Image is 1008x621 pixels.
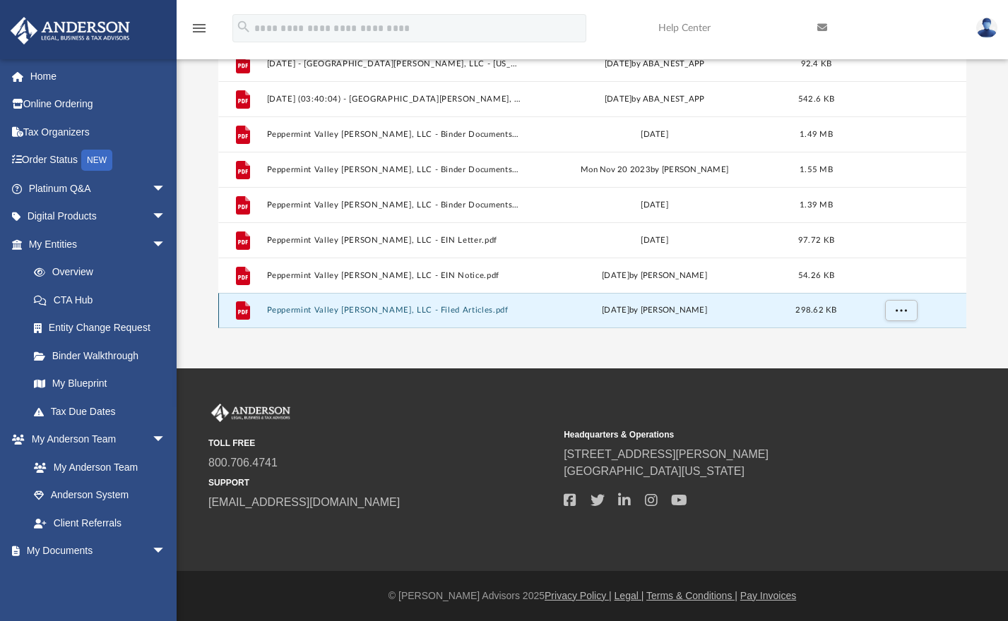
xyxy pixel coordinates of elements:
[10,203,187,231] a: Digital Productsarrow_drop_down
[266,200,521,210] button: Peppermint Valley [PERSON_NAME], LLC - Binder Documents.pdf
[191,27,208,37] a: menu
[527,92,781,105] div: [DATE] by ABA_NEST_APP
[20,565,173,593] a: Box
[266,236,521,245] button: Peppermint Valley [PERSON_NAME], LLC - EIN Letter.pdf
[527,198,781,211] div: [DATE]
[527,234,781,246] div: [DATE]
[266,130,521,139] button: Peppermint Valley [PERSON_NAME], LLC - Binder Documents - DocuSigned (1).pdf
[10,174,187,203] a: Platinum Q&Aarrow_drop_down
[564,465,745,477] a: [GEOGRAPHIC_DATA][US_STATE]
[208,437,554,450] small: TOLL FREE
[266,271,521,280] button: Peppermint Valley [PERSON_NAME], LLC - EIN Notice.pdf
[800,130,833,138] span: 1.49 MB
[20,286,187,314] a: CTA Hub
[208,496,400,508] a: [EMAIL_ADDRESS][DOMAIN_NAME]
[20,397,187,426] a: Tax Due Dates
[10,537,180,565] a: My Documentsarrow_drop_down
[266,59,521,68] button: [DATE] - [GEOGRAPHIC_DATA][PERSON_NAME], LLC - [US_STATE] Franchise from [US_STATE] Comptroller.pdf
[10,146,187,175] a: Order StatusNEW
[798,271,834,279] span: 54.26 KB
[527,304,781,317] div: [DATE] by [PERSON_NAME]
[884,300,917,321] button: More options
[527,57,781,70] div: [DATE] by ABA_NEST_APP
[208,404,293,422] img: Anderson Advisors Platinum Portal
[81,150,112,171] div: NEW
[800,165,833,173] span: 1.55 MB
[20,453,173,481] a: My Anderson Team
[177,589,1008,603] div: © [PERSON_NAME] Advisors 2025
[564,448,769,460] a: [STREET_ADDRESS][PERSON_NAME]
[800,200,833,208] span: 1.39 MB
[10,62,187,90] a: Home
[564,428,909,441] small: Headquarters & Operations
[527,163,781,176] div: Mon Nov 20 2023 by [PERSON_NAME]
[266,95,521,104] button: [DATE] (03:40:04) - [GEOGRAPHIC_DATA][PERSON_NAME], LLC - [US_STATE] Franchise from [US_STATE] Co...
[152,174,180,203] span: arrow_drop_down
[10,426,180,454] a: My Anderson Teamarrow_drop_down
[266,165,521,174] button: Peppermint Valley [PERSON_NAME], LLC - Binder Documents - DocuSigned.pdf
[800,59,831,67] span: 92.4 KB
[20,342,187,370] a: Binder Walkthrough
[208,476,554,489] small: SUPPORT
[527,128,781,140] div: [DATE]
[798,236,834,243] span: 97.72 KB
[236,19,251,35] i: search
[976,18,997,38] img: User Pic
[20,314,187,342] a: Entity Change Request
[218,36,966,328] div: grid
[615,590,644,601] a: Legal |
[266,306,521,315] button: Peppermint Valley [PERSON_NAME], LLC - Filed Articles.pdf
[646,590,737,601] a: Terms & Conditions |
[20,509,180,537] a: Client Referrals
[6,17,134,44] img: Anderson Advisors Platinum Portal
[527,269,781,282] div: [DATE] by [PERSON_NAME]
[10,90,187,119] a: Online Ordering
[20,370,180,398] a: My Blueprint
[191,20,208,37] i: menu
[798,95,834,102] span: 542.6 KB
[208,457,278,469] a: 800.706.4741
[152,426,180,454] span: arrow_drop_down
[152,230,180,259] span: arrow_drop_down
[152,537,180,566] span: arrow_drop_down
[10,230,187,258] a: My Entitiesarrow_drop_down
[795,306,836,314] span: 298.62 KB
[10,118,187,146] a: Tax Organizers
[20,258,187,287] a: Overview
[20,481,180,510] a: Anderson System
[152,203,180,231] span: arrow_drop_down
[545,590,612,601] a: Privacy Policy |
[740,590,796,601] a: Pay Invoices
